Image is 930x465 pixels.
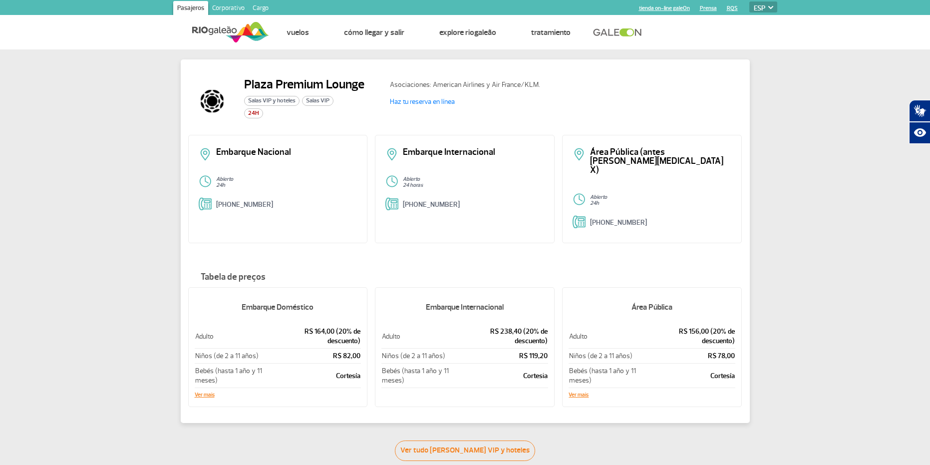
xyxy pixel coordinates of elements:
p: Asociaciones: American Airlines y Air France/KLM. [390,79,570,90]
h5: Embarque Internacional [381,294,548,320]
p: R$ 78,00 [652,351,735,361]
p: Adulto [195,332,277,341]
p: Área Pública (antes [PERSON_NAME][MEDICAL_DATA] X) [590,148,731,175]
p: Cortesia [464,371,548,381]
p: 24h [216,182,357,188]
a: Cómo llegar y salir [344,27,404,37]
p: Embarque Internacional [403,148,544,157]
a: tienda on-line galeOn [639,5,690,11]
h4: Tabela de preços [188,272,742,282]
p: R$ 238,40 (20% de descuento) [464,327,548,346]
p: Niños (de 2 a 11 años) [382,351,463,361]
button: Ver mais [569,392,589,398]
a: Pasajeros [173,1,208,17]
a: Tratamiento [531,27,571,37]
a: RQS [727,5,738,11]
h5: Área Pública [569,294,735,320]
p: R$ 119,20 [464,351,548,361]
span: Salas VIP [302,96,333,106]
a: [PHONE_NUMBER] [590,218,647,227]
p: 24 horas [403,182,544,188]
strong: Abierto [216,176,233,182]
h2: Plaza Premium Lounge [244,77,364,92]
button: Abrir recursos assistivos. [909,122,930,144]
a: Corporativo [208,1,249,17]
div: Plugin de acessibilidade da Hand Talk. [909,100,930,144]
p: Adulto [569,332,651,341]
p: Niños (de 2 a 11 años) [195,351,277,361]
p: Cortesía [652,371,735,381]
p: 24h [590,200,731,206]
a: Haz tu reserva en línea [390,97,455,106]
p: R$ 82,00 [278,351,361,361]
p: Niños (de 2 a 11 años) [569,351,651,361]
button: Ver mais [195,392,215,398]
p: Adulto [382,332,463,341]
a: Ver tudo [PERSON_NAME] VIP y hoteles [395,441,535,461]
p: Bebés (hasta 1 año y 11 meses) [382,366,463,385]
button: Abrir tradutor de língua de sinais. [909,100,930,122]
strong: Abierto [590,194,607,200]
p: Bebés (hasta 1 año y 11 meses) [195,366,277,385]
p: R$ 156,00 (20% de descuento) [652,327,735,346]
strong: Abierto [403,176,420,182]
img: plaza-vip-logo.png [188,77,236,125]
p: R$ 164,00 (20% de descuento) [278,327,361,346]
a: [PHONE_NUMBER] [216,200,273,209]
a: Vuelos [287,27,309,37]
p: Embarque Nacional [216,148,357,157]
span: 24H [244,108,263,118]
p: Cortesía [278,371,361,381]
a: Prensa [700,5,717,11]
a: Cargo [249,1,273,17]
a: Explore RIOgaleão [439,27,496,37]
h5: Embarque Doméstico [195,294,361,320]
a: [PHONE_NUMBER] [403,200,460,209]
span: Salas VIP y hoteles [244,96,300,106]
p: Bebés (hasta 1 año y 11 meses) [569,366,651,385]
